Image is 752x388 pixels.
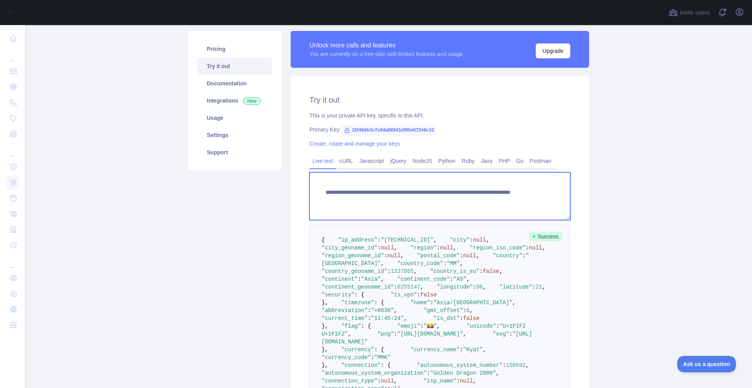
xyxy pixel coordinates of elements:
[322,300,328,306] span: },
[430,268,479,274] span: "country_is_eu"
[446,260,460,267] span: "MM"
[371,354,374,361] span: :
[322,323,328,329] span: },
[473,237,486,243] span: null
[453,276,466,282] span: "AS"
[473,378,476,384] span: ,
[397,323,420,329] span: "emoji"
[527,155,555,167] a: Postman
[338,237,378,243] span: "ip_address"
[410,346,460,353] span: "currency_name"
[437,323,440,329] span: ,
[483,346,486,353] span: ,
[437,245,440,251] span: :
[309,112,570,119] div: This is your private API key, specific to this API.
[322,307,368,314] span: "abbreviation"
[473,284,476,290] span: :
[322,378,378,384] span: "connection_type"
[434,300,513,306] span: "Asia/[GEOGRAPHIC_DATA]"
[437,284,473,290] span: "longitude"
[460,260,463,267] span: ,
[322,245,378,251] span: "city_geoname_id"
[493,253,522,259] span: "country"
[378,378,381,384] span: :
[506,362,526,368] span: 150692
[434,315,460,321] span: "is_dst"
[374,346,384,353] span: : {
[404,315,407,321] span: ,
[394,331,397,337] span: :
[443,260,446,267] span: :
[397,260,443,267] span: "country_code"
[348,331,351,337] span: ,
[459,155,478,167] a: Ruby
[414,268,417,274] span: ,
[374,300,384,306] span: : {
[680,8,710,17] span: Invite users
[463,253,476,259] span: null
[358,276,361,282] span: :
[535,284,542,290] span: 21
[371,315,404,321] span: "11:45:24"
[529,245,542,251] span: null
[322,315,368,321] span: "current_time"
[499,284,532,290] span: "latitude"
[476,284,483,290] span: 96
[368,307,371,314] span: :
[381,276,384,282] span: ,
[341,346,374,353] span: "currency"
[479,268,483,274] span: :
[397,331,463,337] span: "[URL][DOMAIN_NAME]"
[401,253,404,259] span: ,
[453,245,456,251] span: ,
[486,237,489,243] span: ,
[6,143,19,158] div: ...
[424,323,437,329] span: "🇲🇲"
[512,300,515,306] span: ,
[410,300,430,306] span: "name"
[378,245,381,251] span: :
[341,323,361,329] span: "flag"
[378,237,381,243] span: :
[427,370,430,376] span: :
[371,307,394,314] span: "+0630"
[322,292,354,298] span: "security"
[483,268,499,274] span: false
[243,97,261,105] span: New
[450,276,453,282] span: :
[322,370,427,376] span: "autonomous_system_organization"
[309,155,336,167] a: Live test
[384,253,387,259] span: :
[322,237,325,243] span: {
[390,268,414,274] span: 1327865
[197,126,272,144] a: Settings
[336,155,356,167] a: cURL
[463,315,479,321] span: false
[322,284,394,290] span: "continent_geoname_id"
[381,237,433,243] span: "[TECHNICAL_ID]"
[341,124,437,136] span: 15f46db3c7c84a88941df65e672e9c32
[420,323,423,329] span: :
[354,292,364,298] span: : {
[197,58,272,75] a: Try it out
[420,284,423,290] span: ,
[397,284,420,290] span: 6255147
[309,94,570,105] h2: Try it out
[6,47,19,63] div: ...
[381,245,394,251] span: null
[390,292,417,298] span: "is_vpn"
[309,126,570,134] div: Primary Key:
[356,155,387,167] a: Javascript
[542,284,545,290] span: ,
[394,378,397,384] span: ,
[493,331,509,337] span: "svg"
[470,245,526,251] span: "region_iso_code"
[536,43,570,58] button: Upgrade
[387,268,390,274] span: :
[526,245,529,251] span: :
[466,307,470,314] span: 6
[423,378,456,384] span: "isp_name"
[434,237,437,243] span: ,
[430,300,433,306] span: :
[394,307,397,314] span: ,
